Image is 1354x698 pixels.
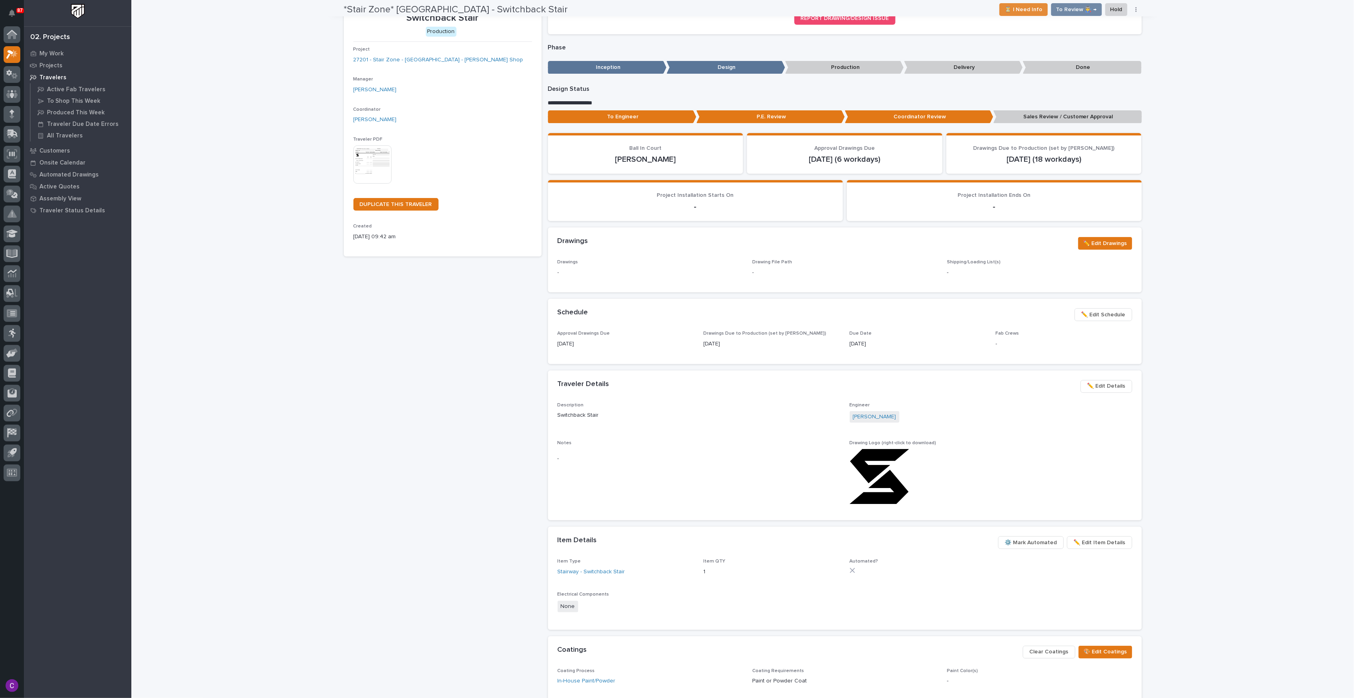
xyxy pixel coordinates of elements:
span: Drawing Logo (right-click to download) [850,441,936,445]
p: To Engineer [548,110,697,124]
p: Automated Drawings [39,171,99,178]
p: 87 [18,8,23,13]
p: Traveler Status Details [39,207,105,214]
p: - [558,202,833,212]
a: My Work [24,47,131,59]
a: [PERSON_NAME] [853,413,896,421]
h2: Drawings [558,237,588,246]
h2: Item Details [558,536,597,545]
span: Project [353,47,370,52]
span: Drawing File Path [752,260,792,265]
p: All Travelers [47,132,83,139]
p: [DATE] [704,340,840,348]
span: Drawings [558,260,578,265]
span: None [558,601,578,612]
p: - [996,340,1132,348]
a: Traveler Status Details [24,204,131,216]
p: [DATE] (6 workdays) [757,155,933,164]
a: Travelers [24,71,131,83]
span: Coating Requirements [752,669,804,673]
span: ✏️ Edit Schedule [1081,310,1126,320]
button: ✏️ Edit Details [1081,380,1132,393]
span: Fab Crews [996,331,1019,336]
p: Onsite Calendar [39,159,86,167]
span: ✏️ Edit Details [1087,381,1126,391]
p: Switchback Stair [558,411,840,420]
a: To Shop This Week [31,95,131,106]
img: AJAPxLMg7zPPaJLYDsDPFiHtvHk2r4G__X-b0C_dYnU [850,449,909,504]
span: ✏️ Edit Drawings [1083,239,1127,248]
a: All Travelers [31,130,131,141]
span: ✏️ Edit Item Details [1074,538,1126,547]
img: Workspace Logo [70,4,85,19]
a: [PERSON_NAME] [353,86,397,94]
span: Paint Color(s) [947,669,978,673]
button: ✏️ Edit Item Details [1067,536,1132,549]
p: Traveler Due Date Errors [47,121,119,128]
p: Sales Review / Customer Approval [993,110,1142,124]
p: - [947,269,1132,277]
p: [DATE] [558,340,694,348]
button: 🎨 Edit Coatings [1079,646,1132,659]
span: Drawings Due to Production (set by [PERSON_NAME]) [704,331,827,336]
button: users-avatar [4,677,20,694]
button: ⚙️ Mark Automated [998,536,1064,549]
p: Design Status [548,85,1142,93]
p: Active Fab Travelers [47,86,105,93]
a: 27201 - Stair Zone - [GEOGRAPHIC_DATA] - [PERSON_NAME] Shop [353,56,523,64]
span: Approval Drawings Due [815,145,875,151]
h2: Coatings [558,646,587,655]
a: [PERSON_NAME] [353,116,397,124]
span: To Review 👨‍🏭 → [1056,5,1097,14]
p: Design [667,61,785,74]
span: Drawings Due to Production (set by [PERSON_NAME]) [974,145,1115,151]
p: Paint or Powder Coat [752,677,937,685]
span: Electrical Components [558,592,609,597]
span: Coordinator [353,107,381,112]
span: Project Installation Ends On [958,192,1031,198]
button: Clear Coatings [1023,646,1075,659]
p: Production [785,61,904,74]
div: 02. Projects [30,33,70,42]
a: Active Fab Travelers [31,84,131,95]
span: Automated? [850,559,878,564]
a: Automated Drawings [24,169,131,180]
span: Clear Coatings [1030,647,1069,657]
p: [PERSON_NAME] [558,155,734,164]
a: In-House Paint/Powder [558,677,616,685]
span: Created [353,224,372,229]
p: Done [1023,61,1141,74]
p: [DATE] 09:42 am [353,233,532,241]
button: ✏️ Edit Schedule [1075,308,1132,321]
a: Customers [24,145,131,157]
button: ✏️ Edit Drawings [1078,237,1132,250]
p: Inception [548,61,667,74]
span: Approval Drawings Due [558,331,610,336]
span: ⚙️ Mark Automated [1005,538,1057,547]
a: Active Quotes [24,180,131,192]
span: DUPLICATE THIS TRAVELER [360,202,432,207]
p: - [856,202,1132,212]
span: 🎨 Edit Coatings [1084,647,1127,657]
p: - [752,269,754,277]
span: Coating Process [558,669,595,673]
p: Active Quotes [39,183,80,190]
a: Produced This Week [31,107,131,118]
p: [DATE] (18 workdays) [956,155,1132,164]
a: Stairway - Switchback Stair [558,568,625,576]
button: To Review 👨‍🏭 → [1051,3,1102,16]
p: - [558,455,840,463]
p: Assembly View [39,195,81,202]
a: Projects [24,59,131,71]
button: ⏳ I Need Info [999,3,1048,16]
div: Production [426,27,457,37]
span: Hold [1110,5,1122,14]
a: Assembly View [24,192,131,204]
h2: *Stair Zone* [GEOGRAPHIC_DATA] - Switchback Stair [344,4,568,16]
p: Projects [39,62,62,69]
h2: Schedule [558,308,588,317]
span: Notes [558,441,572,445]
p: - [947,677,1132,685]
span: Engineer [850,403,870,408]
span: Description [558,403,584,408]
